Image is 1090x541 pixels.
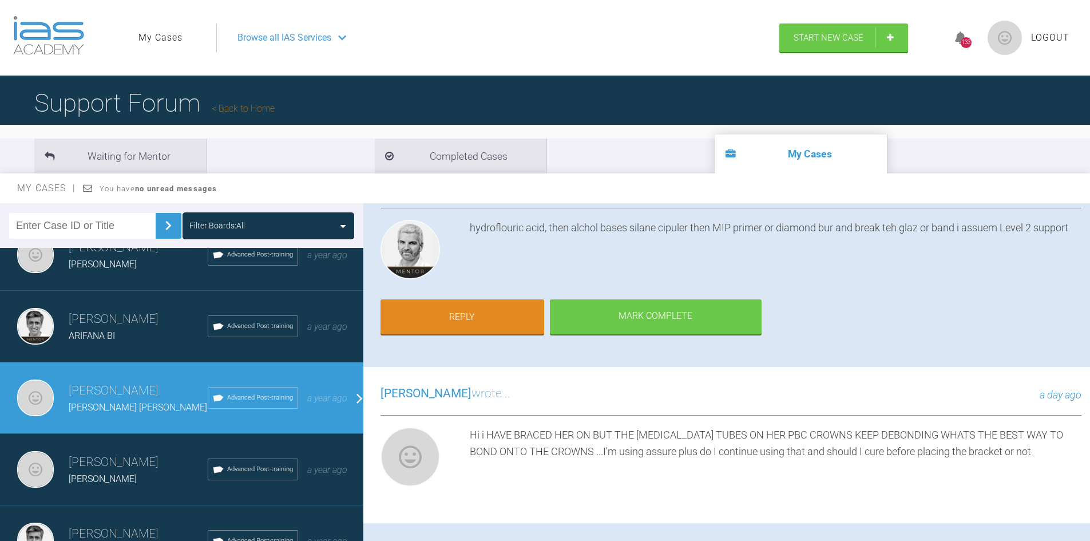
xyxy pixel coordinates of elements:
img: chevronRight.28bd32b0.svg [159,216,177,235]
a: Start New Case [779,23,908,52]
h3: [PERSON_NAME] [69,238,208,258]
h3: [PERSON_NAME] [69,453,208,472]
div: hydroflouric acid, then alchol bases silane cipuler then MIP primer or diamond bur and break teh ... [470,220,1081,284]
input: Enter Case ID or Title [9,213,156,239]
img: Mezmin Sawani [380,427,440,487]
h3: [PERSON_NAME] [69,310,208,329]
span: Browse all IAS Services [237,30,331,45]
h1: Support Forum [34,83,275,123]
span: Advanced Post-training [227,393,293,403]
img: Mezmin Sawani [17,236,54,273]
span: [PERSON_NAME] [69,259,137,270]
span: [PERSON_NAME] [380,386,471,400]
span: ARIFANA BI [69,330,115,341]
span: Advanced Post-training [227,464,293,475]
li: My Cases [715,135,887,173]
div: Filter Boards: All [189,219,245,232]
img: Mezmin Sawani [17,380,54,416]
span: Start New Case [794,33,863,43]
span: [PERSON_NAME] [PERSON_NAME] [69,402,207,413]
img: profile.png [988,21,1022,55]
h3: wrote... [380,384,510,404]
a: Reply [380,299,544,335]
span: a year ago [307,250,347,260]
span: a year ago [307,393,347,404]
span: My Cases [17,183,76,194]
span: a year ago [307,321,347,332]
li: Waiting for Mentor [34,139,206,173]
strong: no unread messages [135,184,217,193]
span: You have [100,184,217,193]
span: Advanced Post-training [227,321,293,331]
img: Mezmin Sawani [17,451,54,488]
div: Hi i HAVE BRACED HER ON BUT THE [MEDICAL_DATA] TUBES ON HER PBC CROWNS KEEP DEBONDING WHATS THE B... [470,427,1081,491]
li: Completed Cases [375,139,546,173]
span: a year ago [307,464,347,475]
a: Logout [1031,30,1069,45]
span: a day ago [1040,389,1081,401]
a: Back to Home [212,103,275,114]
div: Mark Complete [550,299,762,335]
span: Advanced Post-training [227,250,293,260]
img: Asif Chatoo [17,308,54,345]
img: Ross Hobson [380,220,440,279]
img: logo-light.3e3ef733.png [13,16,84,55]
h3: [PERSON_NAME] [69,381,208,401]
div: 133 [961,37,972,48]
a: My Cases [138,30,183,45]
span: [PERSON_NAME] [69,473,137,484]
